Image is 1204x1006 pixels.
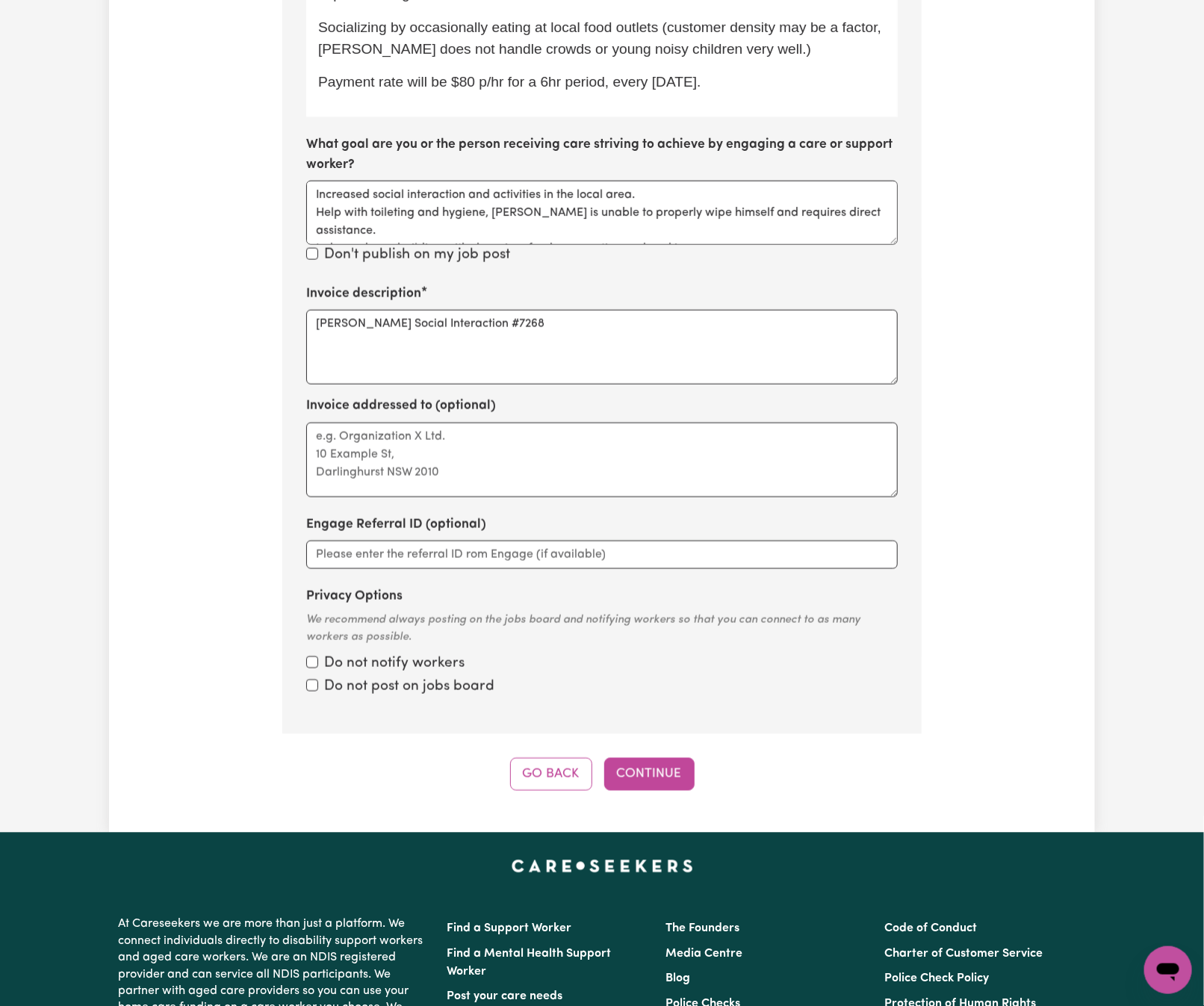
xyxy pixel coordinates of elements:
[306,285,421,304] label: Invoice description
[324,677,494,698] label: Do not post on jobs board
[885,948,1043,960] a: Charter of Customer Service
[324,653,465,675] label: Do not notify workers
[447,923,571,935] a: Find a Support Worker
[318,19,885,57] span: Socializing by occasionally eating at local food outlets (customer density may be a factor, [PERS...
[306,310,898,385] textarea: [PERSON_NAME] Social Interaction #7268
[306,181,898,245] textarea: Increased social interaction and activities in the local area. Help with toileting and hygiene, [...
[318,74,701,90] span: Payment rate will be $80 p/hr for a 6hr period, every [DATE].
[306,541,898,569] input: Please enter the referral ID rom Engage (if available)
[306,612,898,646] div: We recommend always posting on the jobs board and notifying workers so that you can connect to as...
[324,245,510,267] label: Don't publish on my job post
[512,860,693,872] a: Careseekers home page
[306,397,496,416] label: Invoice addressed to (optional)
[885,923,978,935] a: Code of Conduct
[306,515,486,535] label: Engage Referral ID (optional)
[447,991,562,1003] a: Post your care needs
[447,948,611,978] a: Find a Mental Health Support Worker
[306,587,403,606] label: Privacy Options
[885,973,990,985] a: Police Check Policy
[665,923,739,935] a: The Founders
[306,135,898,175] label: What goal are you or the person receiving care striving to achieve by engaging a care or support ...
[1144,946,1192,994] iframe: Button to launch messaging window
[665,973,690,985] a: Blog
[604,758,695,791] button: Continue
[510,758,592,791] button: Go Back
[665,948,742,960] a: Media Centre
